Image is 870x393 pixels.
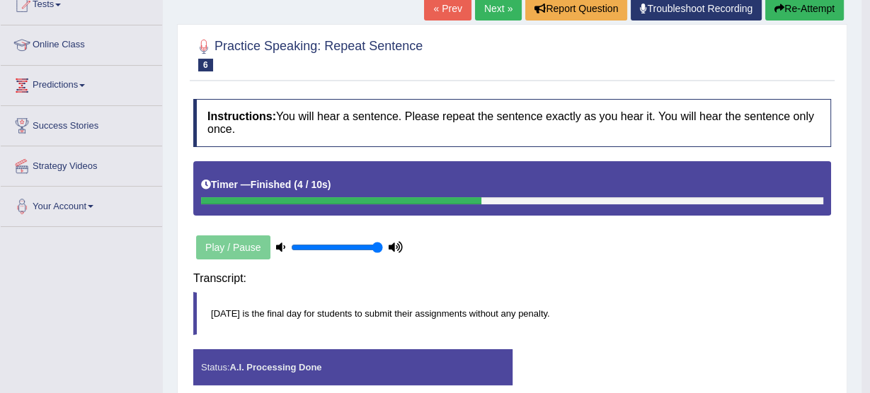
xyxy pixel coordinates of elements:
h5: Timer — [201,180,331,190]
a: Online Class [1,25,162,61]
blockquote: [DATE] is the final day for students to submit their assignments without any penalty. [193,292,831,335]
div: Status: [193,349,513,385]
b: Instructions: [207,110,276,122]
b: 4 / 10s [297,179,328,190]
b: ) [328,179,331,190]
a: Your Account [1,187,162,222]
a: Success Stories [1,106,162,141]
strong: A.I. Processing Done [229,362,321,373]
span: 6 [198,59,213,71]
h4: Transcript: [193,272,831,285]
b: Finished [251,179,292,190]
h2: Practice Speaking: Repeat Sentence [193,36,423,71]
b: ( [294,179,297,190]
a: Predictions [1,66,162,101]
a: Strategy Videos [1,146,162,182]
h4: You will hear a sentence. Please repeat the sentence exactly as you hear it. You will hear the se... [193,99,831,146]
